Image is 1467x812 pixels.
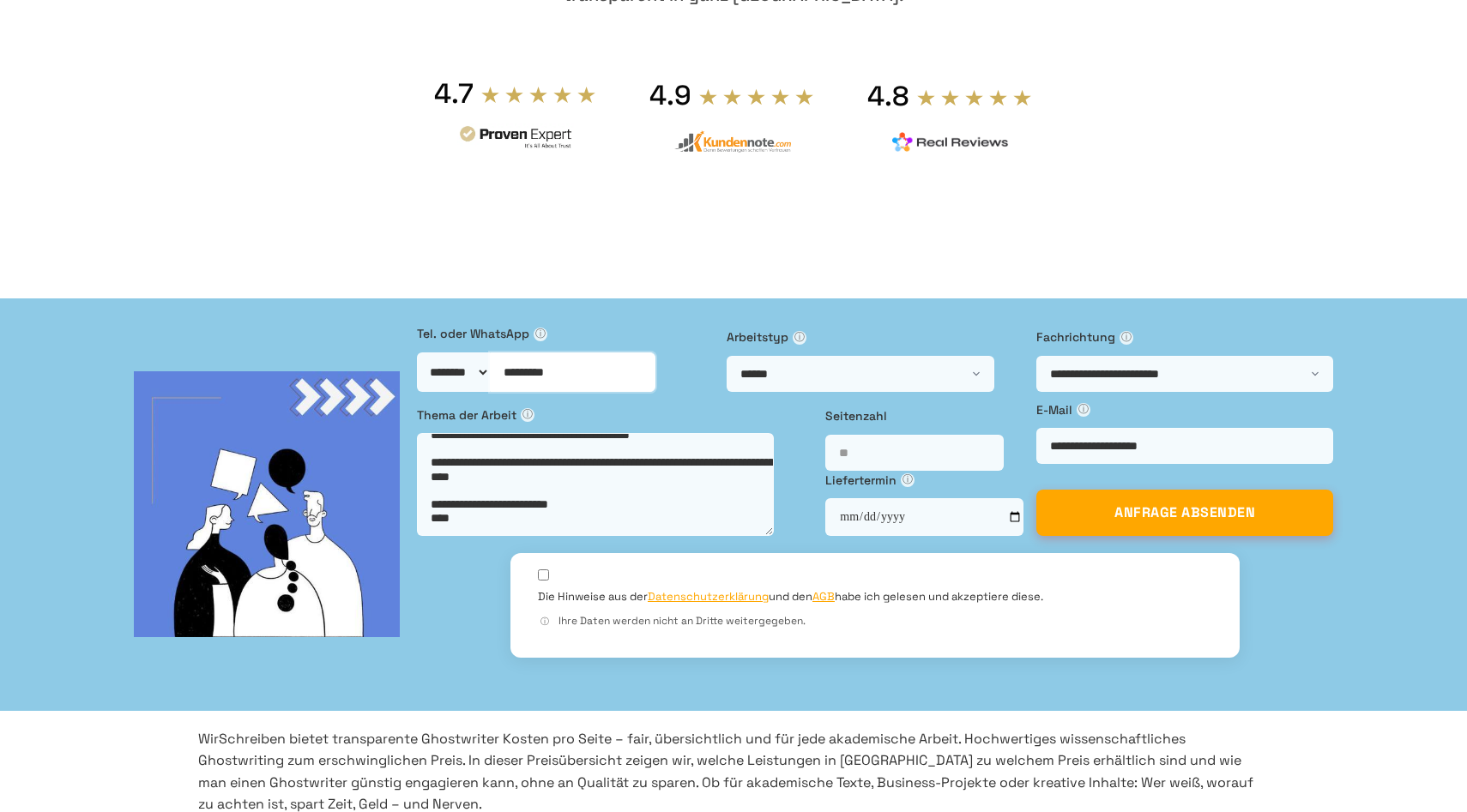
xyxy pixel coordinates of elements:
label: Arbeitstyp [727,328,1023,346]
label: Seitenzahl [825,406,1023,425]
img: stars [698,87,815,106]
div: Ihre Daten werden nicht an Dritte weitergegeben. [538,613,1212,629]
img: realreviews [892,132,1009,153]
button: ANFRAGE ABSENDEN [1036,490,1333,536]
label: E-Mail [1036,400,1333,419]
a: AGB [812,589,835,604]
div: 4.7 [434,76,474,111]
label: Fachrichtung [1036,328,1333,346]
span: ⓘ [534,328,547,341]
img: bg [134,371,400,637]
a: Datenschutzerklärung [648,589,769,604]
label: Thema der Arbeit [417,406,812,424]
span: ⓘ [521,408,534,422]
img: stars [916,88,1033,107]
label: Die Hinweise aus der und den habe ich gelesen und akzeptiere diese. [538,589,1043,604]
img: stars [480,85,597,104]
div: 4.8 [867,79,909,113]
span: ⓘ [538,615,552,629]
label: Liefertermin [825,471,1023,490]
span: ⓘ [1120,331,1133,345]
div: 4.9 [649,78,691,112]
span: ⓘ [1077,403,1090,417]
label: Tel. oder WhatsApp [417,324,714,343]
span: ⓘ [901,473,915,487]
img: kundennote [674,130,791,153]
span: ⓘ [793,331,806,345]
